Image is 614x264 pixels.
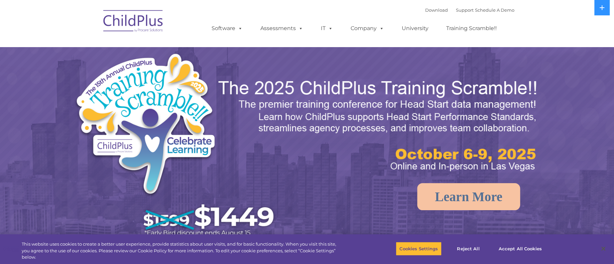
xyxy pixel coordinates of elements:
[205,22,249,35] a: Software
[417,183,520,210] a: Learn More
[425,7,514,13] font: |
[100,5,167,39] img: ChildPlus by Procare Solutions
[93,72,121,77] span: Phone number
[396,242,442,256] button: Cookies Settings
[22,241,338,261] div: This website uses cookies to create a better user experience, provide statistics about user visit...
[395,22,435,35] a: University
[596,241,611,256] button: Close
[254,22,310,35] a: Assessments
[93,44,113,49] span: Last name
[447,242,489,256] button: Reject All
[440,22,503,35] a: Training Scramble!!
[314,22,340,35] a: IT
[456,7,474,13] a: Support
[344,22,391,35] a: Company
[425,7,448,13] a: Download
[475,7,514,13] a: Schedule A Demo
[495,242,545,256] button: Accept All Cookies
